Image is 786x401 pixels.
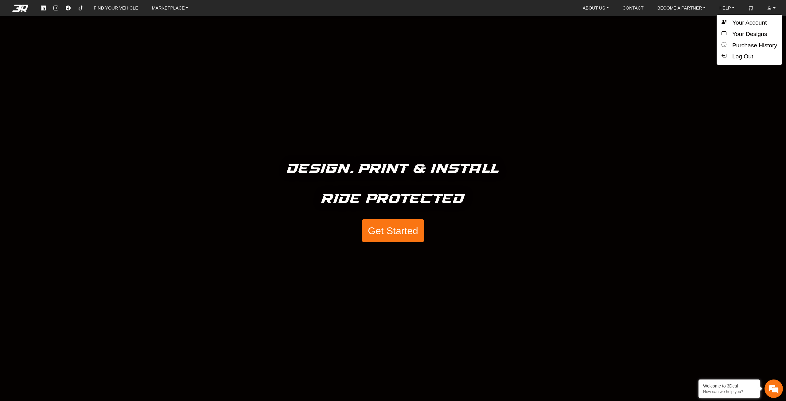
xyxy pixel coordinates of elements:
div: Welcome to 3Dcal [703,383,755,388]
button: Your Designs [717,29,782,40]
button: Your Account [717,17,782,29]
a: ABOUT US [580,3,611,14]
a: FIND YOUR VEHICLE [91,3,140,14]
button: Purchase History [717,40,782,51]
h5: Design. Print & Install [287,159,499,179]
a: CONTACT [620,3,646,14]
a: HELP [717,3,737,14]
h5: Ride Protected [321,189,465,209]
button: Log Out [717,51,782,62]
a: MARKETPLACE [150,3,191,14]
button: Get Started [362,219,424,242]
p: How can we help you? [703,389,755,394]
a: BECOME A PARTNER [655,3,708,14]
